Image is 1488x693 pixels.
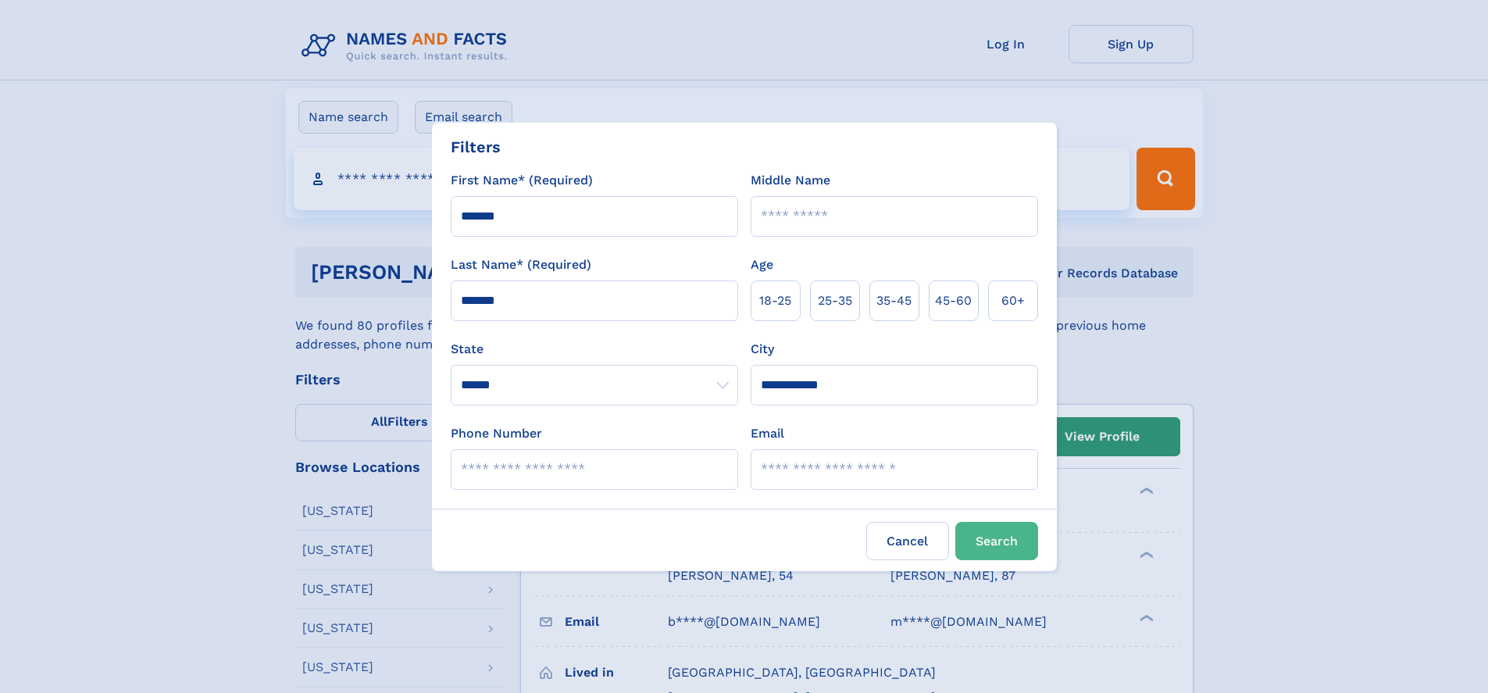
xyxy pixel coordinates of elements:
[451,340,738,359] label: State
[935,291,972,310] span: 45‑60
[818,291,852,310] span: 25‑35
[451,135,501,159] div: Filters
[876,291,912,310] span: 35‑45
[451,255,591,274] label: Last Name* (Required)
[751,424,784,443] label: Email
[955,522,1038,560] button: Search
[1001,291,1025,310] span: 60+
[451,171,593,190] label: First Name* (Required)
[759,291,791,310] span: 18‑25
[751,171,830,190] label: Middle Name
[751,340,774,359] label: City
[751,255,773,274] label: Age
[866,522,949,560] label: Cancel
[451,424,542,443] label: Phone Number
